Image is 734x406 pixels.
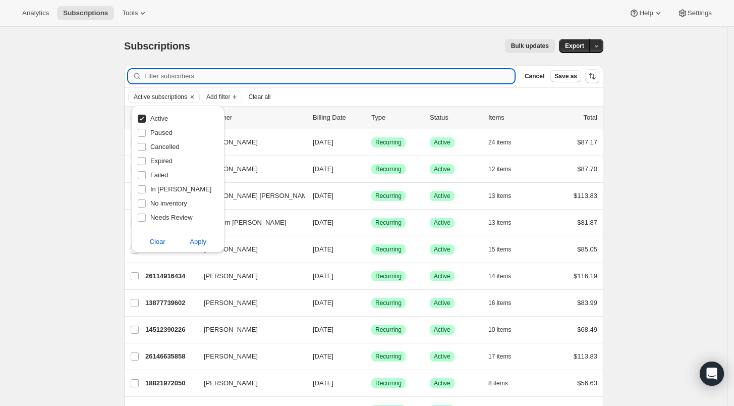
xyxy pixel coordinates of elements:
[198,241,299,258] button: [PERSON_NAME]
[313,113,363,123] p: Billing Date
[204,113,305,123] p: Customer
[313,326,333,333] span: [DATE]
[145,325,196,335] p: 14512390226
[688,9,712,17] span: Settings
[150,129,173,136] span: Paused
[434,299,450,307] span: Active
[22,9,49,17] span: Analytics
[434,326,450,334] span: Active
[198,215,299,231] button: Southern [PERSON_NAME]
[525,72,544,80] span: Cancel
[488,138,511,146] span: 24 items
[187,91,197,103] button: Clear
[145,349,597,364] div: 26146635858[PERSON_NAME][DATE]SuccessRecurringSuccessActive17 items$113.83
[145,162,597,176] div: 7562428498[PERSON_NAME][DATE]SuccessRecurringSuccessActive12 items$87.70
[204,218,286,228] span: Southern [PERSON_NAME]
[248,93,270,101] span: Clear all
[313,299,333,307] span: [DATE]
[198,322,299,338] button: [PERSON_NAME]
[172,234,224,250] button: Apply subscription status filter
[145,378,196,388] p: 18821972050
[124,40,190,52] span: Subscriptions
[198,348,299,365] button: [PERSON_NAME]
[204,164,258,174] span: [PERSON_NAME]
[204,298,258,308] span: [PERSON_NAME]
[145,376,597,390] div: 18821972050[PERSON_NAME][DATE]SuccessRecurringSuccessActive8 items$56.63
[434,379,450,387] span: Active
[488,352,511,361] span: 17 items
[577,138,597,146] span: $87.17
[584,113,597,123] p: Total
[145,113,597,123] div: IDCustomerBilling DateTypeStatusItemsTotal
[204,325,258,335] span: [PERSON_NAME]
[434,165,450,173] span: Active
[521,70,548,82] button: Cancel
[488,296,522,310] button: 16 items
[204,271,258,281] span: [PERSON_NAME]
[204,351,258,362] span: [PERSON_NAME]
[375,299,402,307] span: Recurring
[16,6,55,20] button: Analytics
[488,189,522,203] button: 13 items
[554,72,577,80] span: Save as
[150,199,187,207] span: No inventory
[488,165,511,173] span: 12 items
[198,161,299,177] button: [PERSON_NAME]
[488,379,508,387] span: 8 items
[434,352,450,361] span: Active
[63,9,108,17] span: Subscriptions
[204,191,313,201] span: [PERSON_NAME] [PERSON_NAME]
[202,91,242,103] button: Add filter
[204,137,258,147] span: [PERSON_NAME]
[375,138,402,146] span: Recurring
[145,242,597,257] div: 18136891474[PERSON_NAME][DATE]SuccessRecurringSuccessActive15 items$85.05
[488,272,511,280] span: 14 items
[244,91,274,103] button: Clear all
[145,216,597,230] div: 4709875794Southern [PERSON_NAME][DATE]SuccessRecurringSuccessActive13 items$81.87
[145,135,597,149] div: 12303499346[PERSON_NAME][DATE]SuccessRecurringSuccessActive24 items$87.17
[577,165,597,173] span: $87.70
[511,42,549,50] span: Bulk updates
[313,138,333,146] span: [DATE]
[488,323,522,337] button: 10 items
[198,134,299,150] button: [PERSON_NAME]
[116,6,154,20] button: Tools
[145,323,597,337] div: 14512390226[PERSON_NAME][DATE]SuccessRecurringSuccessActive10 items$68.49
[150,185,211,193] span: In [PERSON_NAME]
[577,219,597,226] span: $81.87
[488,219,511,227] span: 13 items
[150,115,168,122] span: Active
[145,296,597,310] div: 13877739602[PERSON_NAME][DATE]SuccessRecurringSuccessActive16 items$83.99
[488,216,522,230] button: 13 items
[57,6,114,20] button: Subscriptions
[488,299,511,307] span: 16 items
[145,351,196,362] p: 26146635858
[313,352,333,360] span: [DATE]
[206,93,230,101] span: Add filter
[134,93,187,101] span: Active subscriptions
[488,245,511,253] span: 15 items
[150,157,173,165] span: Expired
[198,188,299,204] button: [PERSON_NAME] [PERSON_NAME]
[488,242,522,257] button: 15 items
[639,9,653,17] span: Help
[375,245,402,253] span: Recurring
[585,69,599,83] button: Sort the results
[375,165,402,173] span: Recurring
[375,326,402,334] span: Recurring
[434,192,450,200] span: Active
[313,245,333,253] span: [DATE]
[150,143,180,150] span: Cancelled
[313,165,333,173] span: [DATE]
[145,271,196,281] p: 26114916434
[434,138,450,146] span: Active
[129,91,187,103] button: Active subscriptions
[671,6,718,20] button: Settings
[198,268,299,284] button: [PERSON_NAME]
[577,299,597,307] span: $83.99
[488,192,511,200] span: 13 items
[375,272,402,280] span: Recurring
[565,42,584,50] span: Export
[313,219,333,226] span: [DATE]
[204,244,258,255] span: [PERSON_NAME]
